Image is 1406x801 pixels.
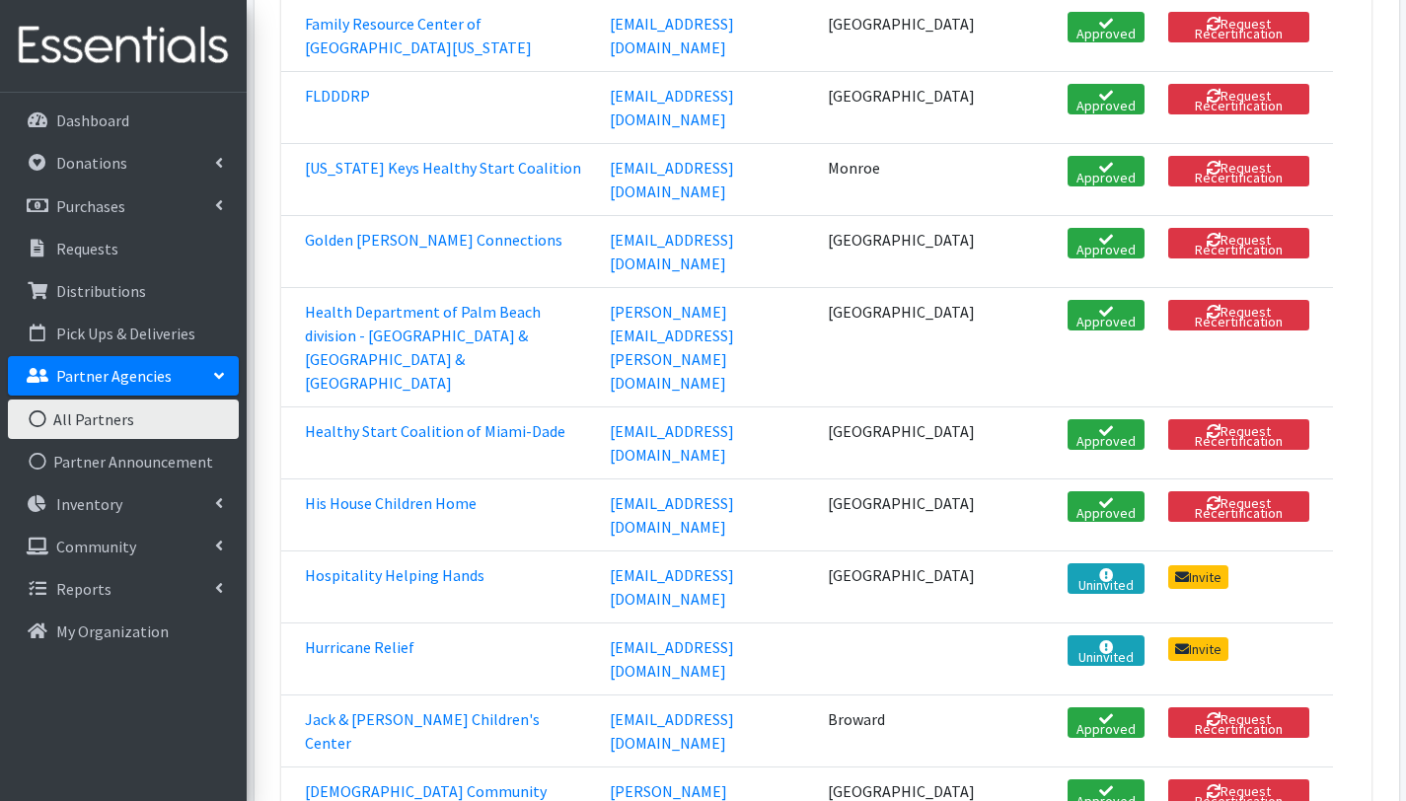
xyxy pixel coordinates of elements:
a: Uninvited [1068,563,1145,594]
a: Family Resource Center of [GEOGRAPHIC_DATA][US_STATE] [305,14,532,57]
p: Reports [56,579,111,599]
td: [GEOGRAPHIC_DATA] [816,406,987,478]
a: [EMAIL_ADDRESS][DOMAIN_NAME] [610,86,734,129]
a: Approved [1068,419,1145,450]
button: Request Recertification [1168,491,1309,522]
a: [EMAIL_ADDRESS][DOMAIN_NAME] [610,421,734,465]
p: Dashboard [56,110,129,130]
button: Request Recertification [1168,707,1309,738]
a: FLDDDRP [305,86,370,106]
a: Approved [1068,491,1145,522]
button: Request Recertification [1168,300,1309,330]
p: Requests [56,239,118,258]
a: [EMAIL_ADDRESS][DOMAIN_NAME] [610,14,734,57]
a: [EMAIL_ADDRESS][DOMAIN_NAME] [610,493,734,537]
a: Healthy Start Coalition of Miami-Dade [305,421,565,441]
p: Donations [56,153,127,173]
button: Request Recertification [1168,228,1309,258]
a: Golden [PERSON_NAME] Connections [305,230,562,250]
td: [GEOGRAPHIC_DATA] [816,478,987,550]
a: Invite [1168,565,1229,589]
p: Community [56,537,136,556]
p: Inventory [56,494,122,514]
a: [PERSON_NAME][EMAIL_ADDRESS][PERSON_NAME][DOMAIN_NAME] [610,302,734,393]
a: Approved [1068,707,1145,738]
p: My Organization [56,621,169,641]
a: My Organization [8,612,239,651]
a: Pick Ups & Deliveries [8,314,239,353]
img: HumanEssentials [8,13,239,79]
a: Donations [8,143,239,182]
a: Purchases [8,186,239,226]
td: [GEOGRAPHIC_DATA] [816,550,987,622]
a: Partner Agencies [8,356,239,396]
p: Partner Agencies [56,366,172,386]
a: Dashboard [8,101,239,140]
a: Partner Announcement [8,442,239,481]
a: Reports [8,569,239,609]
a: Hurricane Relief [305,637,414,657]
button: Request Recertification [1168,156,1309,186]
button: Request Recertification [1168,419,1309,450]
a: Jack & [PERSON_NAME] Children's Center [305,709,540,753]
a: Approved [1068,12,1145,42]
a: Approved [1068,300,1145,330]
button: Request Recertification [1168,84,1309,114]
a: Requests [8,229,239,268]
a: Uninvited [1068,635,1145,666]
a: [EMAIL_ADDRESS][DOMAIN_NAME] [610,709,734,753]
button: Request Recertification [1168,12,1309,42]
td: [GEOGRAPHIC_DATA] [816,287,987,406]
td: [GEOGRAPHIC_DATA] [816,215,987,287]
td: Broward [816,694,987,766]
a: [US_STATE] Keys Healthy Start Coalition [305,158,581,178]
td: Monroe [816,143,987,215]
p: Pick Ups & Deliveries [56,324,195,343]
a: [EMAIL_ADDRESS][DOMAIN_NAME] [610,565,734,609]
td: [GEOGRAPHIC_DATA] [816,71,987,143]
a: Approved [1068,84,1145,114]
a: Hospitality Helping Hands [305,565,484,585]
a: His House Children Home [305,493,477,513]
a: [EMAIL_ADDRESS][DOMAIN_NAME] [610,637,734,681]
p: Distributions [56,281,146,301]
a: All Partners [8,400,239,439]
a: Invite [1168,637,1229,661]
a: [EMAIL_ADDRESS][DOMAIN_NAME] [610,158,734,201]
a: Health Department of Palm Beach division - [GEOGRAPHIC_DATA] & [GEOGRAPHIC_DATA] & [GEOGRAPHIC_DATA] [305,302,541,393]
a: Community [8,527,239,566]
a: Approved [1068,228,1145,258]
p: Purchases [56,196,125,216]
a: [EMAIL_ADDRESS][DOMAIN_NAME] [610,230,734,273]
a: Inventory [8,484,239,524]
a: Distributions [8,271,239,311]
a: Approved [1068,156,1145,186]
